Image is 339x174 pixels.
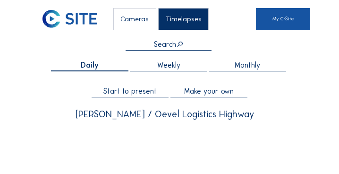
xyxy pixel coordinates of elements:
div: Timelapses [158,8,209,30]
span: Weekly [157,61,180,69]
span: Daily [81,61,99,69]
div: Cameras [113,8,156,30]
span: Make your own [184,87,234,95]
span: Start to present [103,87,157,95]
img: C-SITE Logo [42,10,97,28]
a: C-SITE Logo [42,8,66,30]
a: My C-Site [256,8,310,30]
div: [PERSON_NAME] / Oevel Logistics Highway [76,109,254,119]
span: Monthly [235,61,260,69]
